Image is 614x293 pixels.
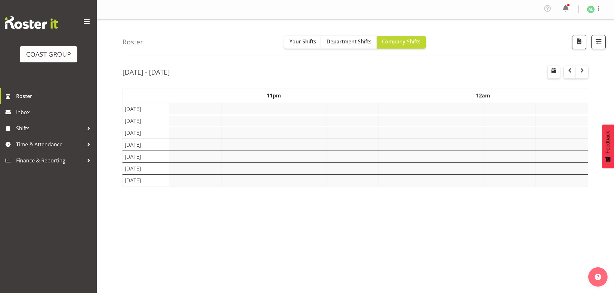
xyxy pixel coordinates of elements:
[572,35,586,49] button: Download a PDF of the roster according to the set date range.
[123,175,169,187] td: [DATE]
[16,140,84,149] span: Time & Attendance
[321,36,377,49] button: Department Shifts
[26,50,71,59] div: COAST GROUP
[16,124,84,133] span: Shifts
[284,36,321,49] button: Your Shifts
[123,151,169,163] td: [DATE]
[169,88,379,103] th: 11pm
[602,124,614,168] button: Feedback - Show survey
[382,38,421,45] span: Company Shifts
[377,36,426,49] button: Company Shifts
[123,163,169,175] td: [DATE]
[379,88,588,103] th: 12am
[548,66,560,78] button: Select a specific date within the roster.
[122,68,170,76] h2: [DATE] - [DATE]
[5,16,58,29] img: Rosterit website logo
[122,38,143,46] h4: Roster
[16,91,93,101] span: Roster
[16,156,84,165] span: Finance & Reporting
[591,35,606,49] button: Filter Shifts
[123,127,169,139] td: [DATE]
[326,38,372,45] span: Department Shifts
[289,38,316,45] span: Your Shifts
[595,274,601,280] img: help-xxl-2.png
[123,139,169,151] td: [DATE]
[123,115,169,127] td: [DATE]
[605,131,611,153] span: Feedback
[123,103,169,115] td: [DATE]
[587,5,595,13] img: annie-lister1125.jpg
[16,107,93,117] span: Inbox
